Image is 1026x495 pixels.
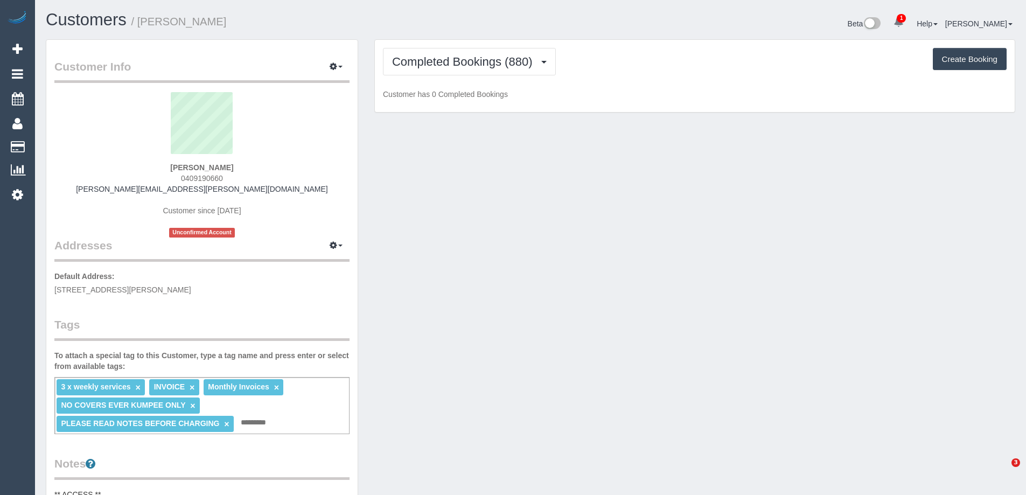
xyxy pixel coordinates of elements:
[181,174,223,183] span: 0409190660
[61,382,130,391] span: 3 x weekly services
[933,48,1007,71] button: Create Booking
[383,89,1007,100] p: Customer has 0 Completed Bookings
[190,383,194,392] a: ×
[131,16,227,27] small: / [PERSON_NAME]
[888,11,909,34] a: 1
[224,420,229,429] a: ×
[154,382,185,391] span: INVOICE
[1011,458,1020,467] span: 3
[190,401,195,410] a: ×
[54,456,350,480] legend: Notes
[169,228,235,237] span: Unconfirmed Account
[54,285,191,294] span: [STREET_ADDRESS][PERSON_NAME]
[46,10,127,29] a: Customers
[274,383,279,392] a: ×
[54,59,350,83] legend: Customer Info
[897,14,906,23] span: 1
[163,206,241,215] span: Customer since [DATE]
[170,163,233,172] strong: [PERSON_NAME]
[863,17,881,31] img: New interface
[392,55,538,68] span: Completed Bookings (880)
[54,350,350,372] label: To attach a special tag to this Customer, type a tag name and press enter or select from availabl...
[208,382,269,391] span: Monthly Invoices
[6,11,28,26] img: Automaid Logo
[917,19,938,28] a: Help
[76,185,328,193] a: [PERSON_NAME][EMAIL_ADDRESS][PERSON_NAME][DOMAIN_NAME]
[989,458,1015,484] iframe: Intercom live chat
[54,271,115,282] label: Default Address:
[945,19,1013,28] a: [PERSON_NAME]
[61,401,185,409] span: NO COVERS EVER KUMPEE ONLY
[54,317,350,341] legend: Tags
[136,383,141,392] a: ×
[61,419,219,428] span: PLEASE READ NOTES BEFORE CHARGING
[848,19,881,28] a: Beta
[383,48,556,75] button: Completed Bookings (880)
